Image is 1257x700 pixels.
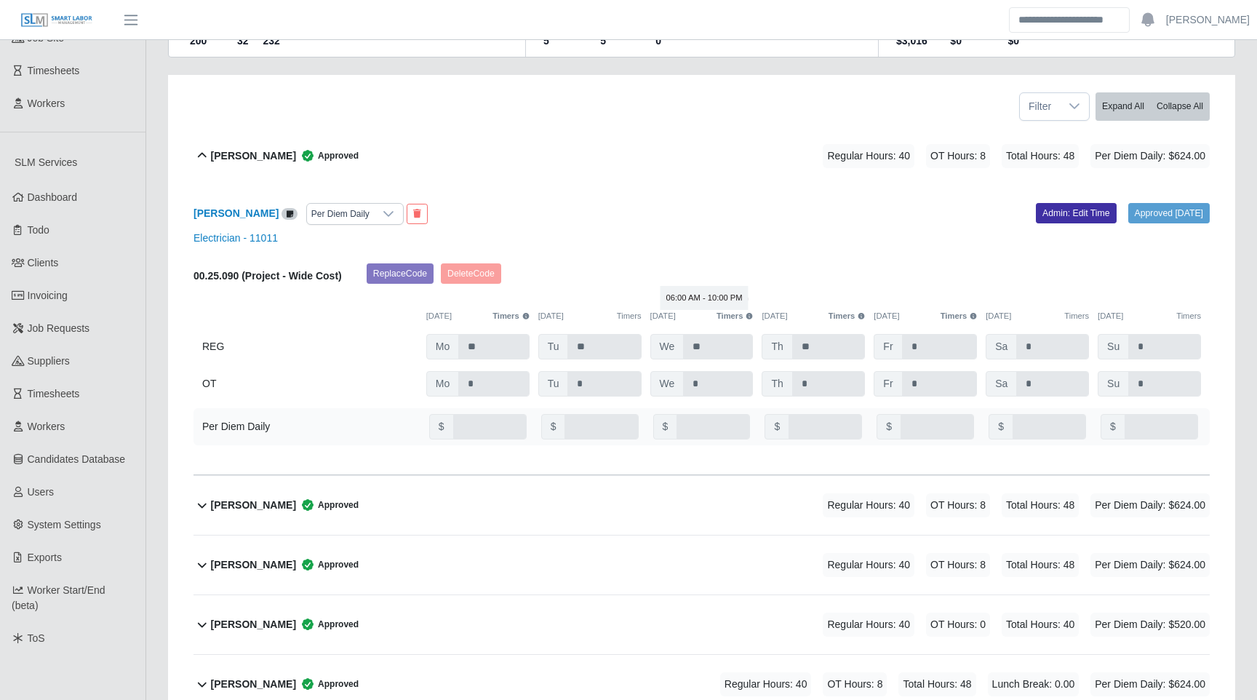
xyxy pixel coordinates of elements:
[877,414,901,440] span: $
[986,310,1089,322] div: [DATE]
[28,290,68,301] span: Invoicing
[296,617,359,632] span: Approved
[1150,92,1210,121] button: Collapse All
[1002,493,1079,517] span: Total Hours: 48
[28,421,65,432] span: Workers
[1166,12,1250,28] a: [PERSON_NAME]
[666,292,742,304] div: 06:00 AM - 10:00 PM
[282,207,298,219] a: View/Edit Notes
[1101,414,1125,440] span: $
[617,310,642,322] button: Timers
[765,414,789,440] span: $
[1090,613,1210,637] span: Per Diem Daily: $520.00
[28,191,78,203] span: Dashboard
[28,65,80,76] span: Timesheets
[28,224,49,236] span: Todo
[28,257,59,269] span: Clients
[762,334,792,359] span: Th
[1036,203,1117,223] a: Admin: Edit Time
[429,414,454,440] span: $
[296,677,359,691] span: Approved
[1007,33,1134,48] dd: $0
[296,498,359,512] span: Approved
[202,334,418,359] div: REG
[20,12,93,28] img: SLM Logo
[307,204,374,224] div: Per Diem Daily
[28,355,70,367] span: Suppliers
[950,33,996,48] dd: $0
[1096,92,1151,121] button: Expand All
[28,552,62,563] span: Exports
[426,310,530,322] div: [DATE]
[441,263,501,284] button: DeleteCode
[941,310,978,322] button: Timers
[538,310,642,322] div: [DATE]
[720,672,812,696] span: Regular Hours: 40
[426,334,459,359] span: Mo
[263,33,306,48] dd: 232
[28,453,126,465] span: Candidates Database
[492,310,530,322] button: Timers
[193,595,1210,654] button: [PERSON_NAME] Approved Regular Hours: 40 OT Hours: 0 Total Hours: 40 Per Diem Daily: $520.00
[650,334,685,359] span: We
[426,371,459,397] span: Mo
[12,584,105,611] span: Worker Start/End (beta)
[543,33,588,48] dd: 5
[717,310,754,322] button: Timers
[926,613,990,637] span: OT Hours: 0
[211,617,296,632] b: [PERSON_NAME]
[874,334,902,359] span: Fr
[538,334,569,359] span: Tu
[538,371,569,397] span: Tu
[296,557,359,572] span: Approved
[650,371,685,397] span: We
[211,557,296,573] b: [PERSON_NAME]
[367,263,434,284] button: ReplaceCode
[28,632,45,644] span: ToS
[986,371,1017,397] span: Sa
[829,310,866,322] button: Timers
[296,148,359,163] span: Approved
[193,232,278,244] a: Electrician - 11011
[28,519,101,530] span: System Settings
[1096,92,1210,121] div: bulk actions
[407,204,428,224] button: End Worker & Remove from the Timesheet
[986,334,1017,359] span: Sa
[926,493,990,517] span: OT Hours: 8
[1098,371,1129,397] span: Su
[1064,310,1089,322] button: Timers
[237,33,251,48] dd: 32
[1020,93,1060,120] span: Filter
[202,419,270,434] div: Per Diem Daily
[193,207,279,219] a: [PERSON_NAME]
[1009,7,1130,33] input: Search
[926,144,990,168] span: OT Hours: 8
[1098,310,1201,322] div: [DATE]
[211,498,296,513] b: [PERSON_NAME]
[1098,334,1129,359] span: Su
[193,127,1210,186] button: [PERSON_NAME] Approved Regular Hours: 40 OT Hours: 8 Total Hours: 48 Per Diem Daily: $624.00
[202,371,418,397] div: OT
[1002,613,1079,637] span: Total Hours: 40
[1128,203,1210,223] a: Approved [DATE]
[655,33,695,48] dd: 0
[1002,553,1079,577] span: Total Hours: 48
[1176,310,1201,322] button: Timers
[653,414,678,440] span: $
[1090,553,1210,577] span: Per Diem Daily: $624.00
[650,310,754,322] div: [DATE]
[762,371,792,397] span: Th
[211,677,296,692] b: [PERSON_NAME]
[823,613,914,637] span: Regular Hours: 40
[1002,144,1079,168] span: Total Hours: 48
[762,310,865,322] div: [DATE]
[15,156,77,168] span: SLM Services
[28,322,90,334] span: Job Requests
[541,414,566,440] span: $
[874,310,977,322] div: [DATE]
[600,33,644,48] dd: 5
[193,270,342,282] b: 00.25.090 (Project - Wide Cost)
[193,476,1210,535] button: [PERSON_NAME] Approved Regular Hours: 40 OT Hours: 8 Total Hours: 48 Per Diem Daily: $624.00
[28,486,55,498] span: Users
